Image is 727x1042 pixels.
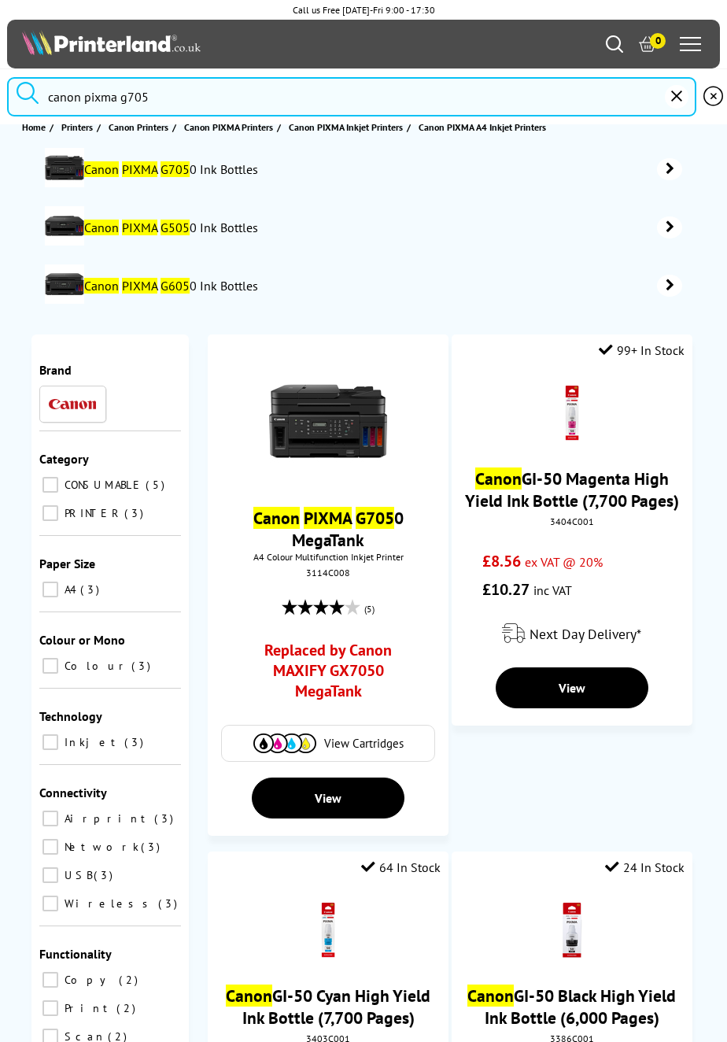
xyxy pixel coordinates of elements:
[467,985,676,1029] a: CanonGI-50 Black High Yield Ink Bottle (6,000 Pages)
[482,579,530,600] span: £10.27
[122,278,157,294] mark: PIXMA
[419,121,546,133] span: Canon PIXMA A4 Inkjet Printers
[109,119,168,135] span: Canon Printers
[84,148,683,190] a: Canon PIXMA G7050 Ink Bottles
[158,896,181,911] span: 3
[84,220,633,235] span: 0 Ink Bottles
[230,733,426,753] a: View Cartridges
[467,985,514,1007] mark: Canon
[109,119,172,135] a: Canon Printers
[315,790,341,806] span: View
[84,278,633,294] span: 0 Ink Bottles
[22,119,50,135] a: Home
[61,1001,115,1015] span: Print
[42,896,58,911] input: Wireless 3
[324,736,404,751] span: View Cartridges
[84,278,119,294] mark: Canon
[269,362,387,480] img: Canon-G7050-Front-Small.jpg
[84,220,119,235] mark: Canon
[496,667,649,708] a: View
[639,35,656,53] a: 0
[141,840,164,854] span: 3
[119,973,142,987] span: 2
[161,220,190,235] mark: G505
[544,386,600,441] img: Canon-GI-50-Magenta-Ink-Small.gif
[61,659,130,673] span: Colour
[124,735,147,749] span: 3
[289,119,403,135] span: Canon PIXMA Inkjet Printers
[124,506,147,520] span: 3
[22,30,201,55] img: Printerland Logo
[39,362,72,378] span: Brand
[361,859,441,875] div: 64 In Stock
[61,896,157,911] span: Wireless
[61,868,92,882] span: USB
[226,985,272,1007] mark: Canon
[530,625,641,643] span: Next Day Delivery*
[146,478,168,492] span: 5
[22,30,363,58] a: Printerland Logo
[253,507,300,529] mark: Canon
[122,161,157,177] mark: PIXMA
[42,505,58,521] input: PRINTER 3
[216,551,441,563] span: A4 Colour Multifunction Inkjet Printer
[42,1000,58,1016] input: Print 2
[238,640,419,709] a: Replaced by Canon MAXIFY GX7050 MegaTank
[304,507,352,529] mark: PIXMA
[39,708,102,724] span: Technology
[364,594,375,624] span: (5)
[475,467,522,490] mark: Canon
[39,451,89,467] span: Category
[226,985,430,1029] a: CanonGI-50 Cyan High Yield Ink Bottle (7,700 Pages)
[84,161,119,177] mark: Canon
[599,342,685,358] div: 99+ In Stock
[154,811,177,826] span: 3
[605,859,685,875] div: 24 In Stock
[42,658,58,674] input: Colour 3
[61,811,153,826] span: Airprint
[131,659,154,673] span: 3
[116,1001,139,1015] span: 2
[45,148,84,187] img: 3114C008-conspage.jpg
[289,119,407,135] a: Canon PIXMA Inkjet Printers
[544,903,600,958] img: Canon-GI-50-Black-Ink-Small.gif
[559,680,585,696] span: View
[465,467,679,512] a: CanonGI-50 Magenta High Yield Ink Bottle (7,700 Pages)
[61,973,117,987] span: Copy
[84,161,633,177] span: 0 Ink Bottles
[94,868,116,882] span: 3
[39,946,112,962] span: Functionality
[61,119,97,135] a: Printers
[7,77,696,116] input: Se
[525,554,603,570] span: ex VAT @ 20%
[650,33,666,49] span: 0
[61,582,79,597] span: A4
[606,35,623,53] a: Search
[220,567,437,578] div: 3114C008
[42,582,58,597] input: A4 3
[253,507,404,551] a: Canon PIXMA G7050 MegaTank
[459,612,685,656] div: modal_delivery
[84,264,683,307] a: Canon PIXMA G6050 Ink Bottles
[301,903,356,958] img: Canon-GI-50-Cyan-Ink-Small.gif
[253,733,316,753] img: Cartridges
[61,735,123,749] span: Inkjet
[45,206,84,246] img: 3112C008-conspage.jpg
[42,734,58,750] input: Inkjet 3
[482,551,521,571] span: £8.56
[61,840,139,854] span: Network
[80,582,103,597] span: 3
[122,220,157,235] mark: PIXMA
[39,556,95,571] span: Paper Size
[84,206,683,249] a: Canon PIXMA G5050 Ink Bottles
[39,785,107,800] span: Connectivity
[39,632,125,648] span: Colour or Mono
[42,477,58,493] input: CONSUMABLE 5
[252,778,405,818] a: View
[356,507,394,529] mark: G705
[49,399,96,409] img: Canon
[161,278,190,294] mark: G605
[42,867,58,883] input: USB 3
[463,515,681,527] div: 3404C001
[61,119,93,135] span: Printers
